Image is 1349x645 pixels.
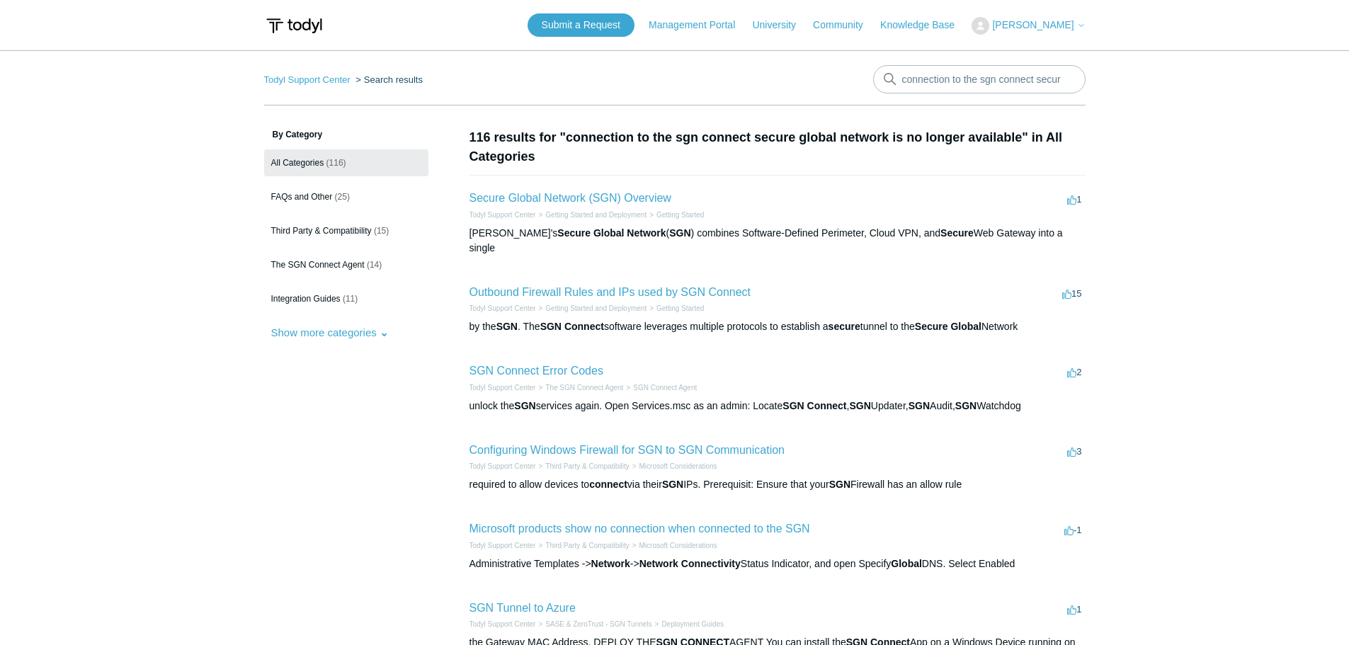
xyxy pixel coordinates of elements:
[264,183,428,210] a: FAQs and Other (25)
[589,479,627,490] em: connect
[950,321,981,332] em: Global
[535,382,623,393] li: The SGN Connect Agent
[271,294,341,304] span: Integration Guides
[469,319,1086,334] div: by the . The software leverages multiple protocols to establish a tunnel to the Network
[564,321,604,332] em: Connect
[469,128,1086,166] h1: 116 results for "connection to the sgn connect secure global network is no longer available" in A...
[535,210,647,220] li: Getting Started and Deployment
[469,365,603,377] a: SGN Connect Error Codes
[649,18,749,33] a: Management Portal
[469,461,536,472] li: Todyl Support Center
[271,158,324,168] span: All Categories
[545,620,651,628] a: SASE & ZeroTrust - SGN Tunnels
[271,226,372,236] span: Third Party & Compatibility
[469,444,785,456] a: Configuring Windows Firewall for SGN to SGN Communication
[940,227,974,239] em: Secure
[469,384,536,392] a: Todyl Support Center
[469,556,1086,571] div: Administrative Templates -> -> Status Indicator, and open Specify DNS. Select Enabled
[652,619,724,629] li: Deployment Guides
[545,211,647,219] a: Getting Started and Deployment
[661,620,724,628] a: Deployment Guides
[469,620,536,628] a: Todyl Support Center
[469,477,1086,492] div: required to allow devices to via their IPs. Prerequisit: Ensure that your Firewall has an allow rule
[915,321,948,332] em: Secure
[545,384,623,392] a: The SGN Connect Agent
[535,619,651,629] li: SASE & ZeroTrust - SGN Tunnels
[1067,194,1081,205] span: 1
[849,400,870,411] em: SGN
[353,74,423,85] li: Search results
[633,384,697,392] a: SGN Connect Agent
[514,400,535,411] em: SGN
[992,19,1074,30] span: [PERSON_NAME]
[264,251,428,278] a: The SGN Connect Agent (14)
[535,461,629,472] li: Third Party & Compatibility
[647,210,704,220] li: Getting Started
[374,226,389,236] span: (15)
[469,602,576,614] a: SGN Tunnel to Azure
[469,211,536,219] a: Todyl Support Center
[1067,446,1081,457] span: 3
[469,382,536,393] li: Todyl Support Center
[1067,367,1081,377] span: 2
[647,303,704,314] li: Getting Started
[469,286,751,298] a: Outbound Firewall Rules and IPs used by SGN Connect
[264,13,324,39] img: Todyl Support Center Help Center home page
[829,479,850,490] em: SGN
[955,400,977,411] em: SGN
[1062,288,1081,299] span: 15
[264,74,353,85] li: Todyl Support Center
[782,400,804,411] em: SGN
[271,260,365,270] span: The SGN Connect Agent
[469,304,536,312] a: Todyl Support Center
[591,558,630,569] em: Network
[593,227,625,239] em: Global
[469,462,536,470] a: Todyl Support Center
[540,321,562,332] em: SGN
[545,462,629,470] a: Third Party & Compatibility
[264,285,428,312] a: Integration Guides (11)
[545,304,647,312] a: Getting Started and Deployment
[367,260,382,270] span: (14)
[271,192,333,202] span: FAQs and Other
[639,542,717,549] a: Microsoft Considerations
[557,227,591,239] em: Secure
[623,382,697,393] li: SGN Connect Agent
[264,149,428,176] a: All Categories (116)
[891,558,922,569] em: Global
[669,227,690,239] em: SGN
[656,211,704,219] a: Getting Started
[469,226,1086,256] div: [PERSON_NAME]'s ( ) combines Software-Defined Perimeter, Cloud VPN, and Web Gateway into a single
[752,18,809,33] a: University
[264,74,351,85] a: Todyl Support Center
[807,400,847,411] em: Connect
[880,18,969,33] a: Knowledge Base
[335,192,350,202] span: (25)
[813,18,877,33] a: Community
[681,558,741,569] em: Connectivity
[873,65,1086,93] input: Search
[469,542,536,549] a: Todyl Support Center
[972,17,1085,35] button: [PERSON_NAME]
[469,192,671,204] a: Secure Global Network (SGN) Overview
[469,540,536,551] li: Todyl Support Center
[326,158,346,168] span: (116)
[535,540,629,551] li: Third Party & Compatibility
[662,479,683,490] em: SGN
[469,523,810,535] a: Microsoft products show no connection when connected to the SGN
[343,294,358,304] span: (11)
[469,619,536,629] li: Todyl Support Center
[545,542,629,549] a: Third Party & Compatibility
[656,304,704,312] a: Getting Started
[639,558,678,569] em: Network
[630,461,717,472] li: Microsoft Considerations
[469,210,536,220] li: Todyl Support Center
[469,303,536,314] li: Todyl Support Center
[264,319,396,346] button: Show more categories
[469,399,1086,413] div: unlock the services again. Open Services.msc as an admin: Locate , Updater, Audit, Watchdog
[264,128,428,141] h3: By Category
[630,540,717,551] li: Microsoft Considerations
[496,321,518,332] em: SGN
[627,227,666,239] em: Network
[535,303,647,314] li: Getting Started and Deployment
